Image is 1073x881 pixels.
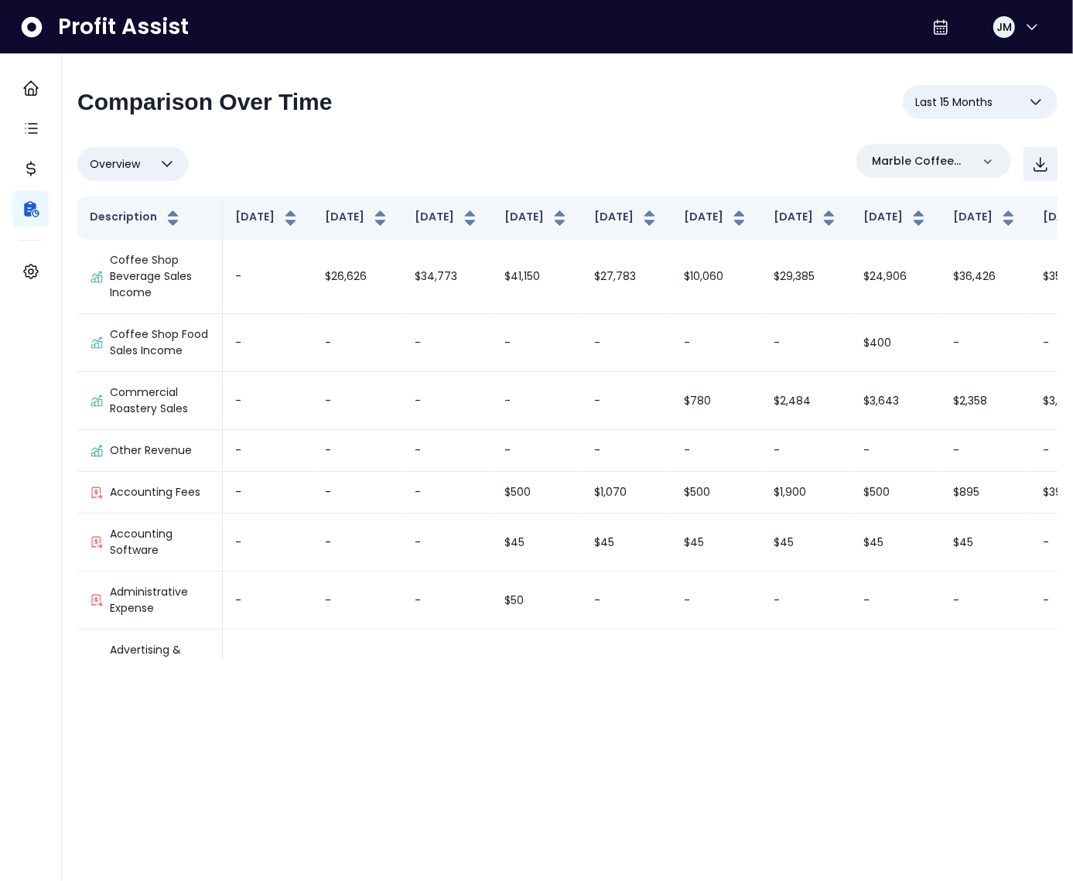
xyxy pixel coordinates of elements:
[594,209,659,227] button: [DATE]
[941,240,1030,314] td: $36,426
[492,572,582,630] td: $50
[110,484,200,500] p: Accounting Fees
[313,430,402,472] td: -
[313,630,402,704] td: -
[110,526,210,558] p: Accounting Software
[313,472,402,514] td: -
[671,514,761,572] td: $45
[223,572,313,630] td: -
[582,630,671,704] td: -
[761,240,851,314] td: $29,385
[851,240,941,314] td: $24,906
[863,209,928,227] button: [DATE]
[941,630,1030,704] td: $1,374
[313,314,402,372] td: -
[684,209,749,227] button: [DATE]
[402,472,492,514] td: -
[851,572,941,630] td: -
[953,209,1018,227] button: [DATE]
[110,584,210,616] p: Administrative Expense
[235,209,300,227] button: [DATE]
[313,514,402,572] td: -
[110,442,192,459] p: Other Revenue
[492,240,582,314] td: $41,150
[402,630,492,704] td: $2,906
[915,93,993,111] span: Last 15 Months
[671,572,761,630] td: -
[492,630,582,704] td: -
[110,384,210,417] p: Commercial Roastery Sales
[402,314,492,372] td: -
[941,372,1030,430] td: $2,358
[223,240,313,314] td: -
[582,372,671,430] td: -
[223,514,313,572] td: -
[313,572,402,630] td: -
[851,630,941,704] td: $39
[671,630,761,704] td: $2,294
[492,372,582,430] td: -
[492,514,582,572] td: $45
[77,88,333,116] h2: Comparison Over Time
[761,472,851,514] td: $1,900
[851,430,941,472] td: -
[58,13,189,41] span: Profit Assist
[851,372,941,430] td: $3,643
[761,572,851,630] td: -
[492,314,582,372] td: -
[761,314,851,372] td: -
[996,19,1012,35] span: JM
[402,514,492,572] td: -
[872,153,971,169] p: Marble Coffee Co
[313,372,402,430] td: -
[671,372,761,430] td: $780
[110,252,210,301] p: Coffee Shop Beverage Sales Income
[671,314,761,372] td: -
[582,514,671,572] td: $45
[941,314,1030,372] td: -
[402,430,492,472] td: -
[761,630,851,704] td: $239
[582,240,671,314] td: $27,783
[492,430,582,472] td: -
[582,472,671,514] td: $1,070
[941,514,1030,572] td: $45
[851,514,941,572] td: $45
[223,372,313,430] td: -
[761,514,851,572] td: $45
[415,209,480,227] button: [DATE]
[492,472,582,514] td: $500
[582,314,671,372] td: -
[851,472,941,514] td: $500
[671,240,761,314] td: $10,060
[223,472,313,514] td: -
[504,209,569,227] button: [DATE]
[110,642,210,691] p: Advertising & Marketing Expense
[671,472,761,514] td: $500
[941,572,1030,630] td: -
[402,240,492,314] td: $34,773
[313,240,402,314] td: $26,626
[671,430,761,472] td: -
[761,372,851,430] td: $2,484
[941,472,1030,514] td: $895
[223,630,313,704] td: $1,500
[402,372,492,430] td: -
[774,209,839,227] button: [DATE]
[223,430,313,472] td: -
[851,314,941,372] td: $400
[90,155,140,173] span: Overview
[582,430,671,472] td: -
[941,430,1030,472] td: -
[110,326,210,359] p: Coffee Shop Food Sales Income
[325,209,390,227] button: [DATE]
[402,572,492,630] td: -
[90,209,183,227] button: Description
[582,572,671,630] td: -
[761,430,851,472] td: -
[223,314,313,372] td: -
